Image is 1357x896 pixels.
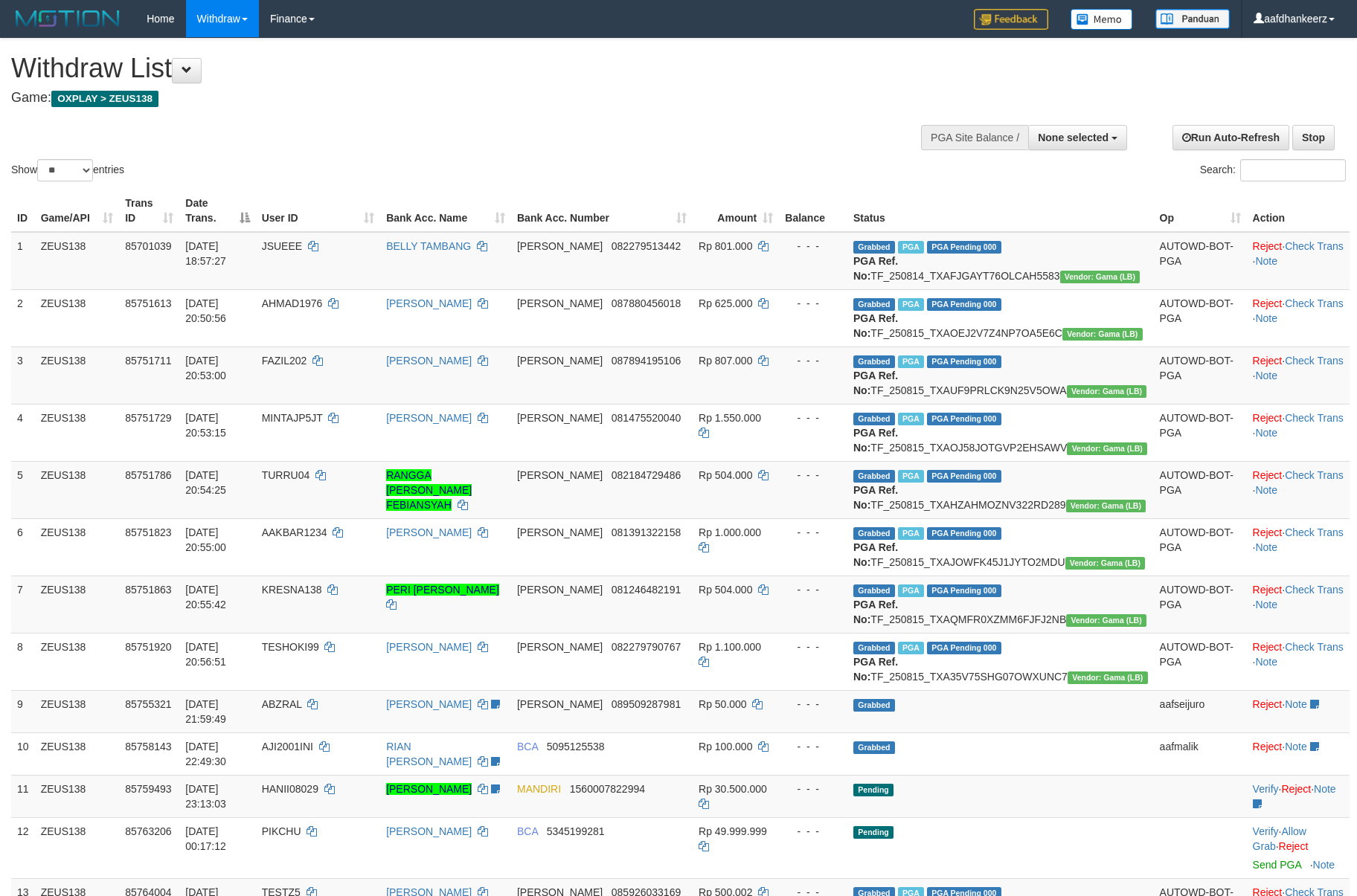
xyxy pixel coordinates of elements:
span: PGA Pending [927,241,1001,254]
span: Rp 1.550.000 [699,412,761,424]
span: OXPLAY > ZEUS138 [51,91,158,107]
td: 2 [11,289,35,347]
th: Action [1247,190,1350,232]
a: Reject [1253,526,1283,538]
td: 5 [11,461,35,518]
td: ZEUS138 [35,518,120,576]
a: Allow Grab [1253,825,1306,852]
a: Check Trans [1285,641,1344,653]
span: Vendor URL: https://dashboard.q2checkout.com/secure [1067,385,1147,398]
span: 85751920 [125,641,171,653]
div: - - - [785,468,841,483]
span: [PERSON_NAME] [517,698,603,710]
a: Check Trans [1285,469,1344,481]
a: Note [1255,427,1277,439]
td: 6 [11,518,35,576]
span: Marked by aafanarl [898,470,924,483]
td: TF_250815_TXAQMFR0XZMM6FJFJ2NB [847,576,1154,633]
td: ZEUS138 [35,289,120,347]
a: [PERSON_NAME] [386,297,472,309]
span: BCA [517,741,538,752]
b: PGA Ref. No: [853,312,898,339]
span: [DATE] 20:54:25 [185,469,226,496]
td: AUTOWD-BOT-PGA [1154,518,1247,576]
span: 85701039 [125,240,171,252]
td: 8 [11,633,35,690]
a: [PERSON_NAME] [386,641,472,653]
span: Rp 50.000 [699,698,747,710]
a: Check Trans [1285,412,1344,424]
span: Pending [853,826,894,839]
td: AUTOWD-BOT-PGA [1154,404,1247,461]
a: [PERSON_NAME] [386,355,472,367]
td: 4 [11,404,35,461]
b: PGA Ref. No: [853,427,898,454]
span: [DATE] 20:50:56 [185,297,226,324]
span: AAKBAR1234 [262,526,327,538]
a: BELLY TAMBANG [386,240,471,252]
b: PGA Ref. No: [853,484,898,511]
a: Check Trans [1285,355,1344,367]
img: panduan.png [1155,9,1230,29]
span: ABZRAL [262,698,302,710]
td: ZEUS138 [35,732,120,775]
td: · · [1247,289,1350,347]
td: AUTOWD-BOT-PGA [1154,347,1247,404]
a: Note [1255,255,1277,267]
span: 85751711 [125,355,171,367]
td: TF_250815_TXAHZAHMOZNV322RD289 [847,461,1154,518]
span: Rp 504.000 [699,584,752,596]
label: Search: [1200,159,1346,181]
td: 10 [11,732,35,775]
span: [DATE] 20:53:15 [185,412,226,439]
th: Bank Acc. Name: activate to sort column ascending [380,190,511,232]
span: 85758143 [125,741,171,752]
td: AUTOWD-BOT-PGA [1154,289,1247,347]
span: Grabbed [853,355,895,368]
span: None selected [1038,132,1109,144]
span: Rp 100.000 [699,741,752,752]
span: Copy 5345199281 to clipboard [547,825,605,837]
a: Note [1313,859,1335,871]
a: Reject [1253,297,1283,309]
span: TURRU04 [262,469,310,481]
div: - - - [785,781,841,796]
span: Grabbed [853,413,895,425]
td: TF_250815_TXAOEJ2V7Z4NP7OA5E6C [847,289,1154,347]
div: - - - [785,525,841,540]
td: ZEUS138 [35,690,120,732]
td: aafseijuro [1154,690,1247,732]
span: [PERSON_NAME] [517,526,603,538]
span: JSUEEE [262,240,302,252]
td: AUTOWD-BOT-PGA [1154,633,1247,690]
a: [PERSON_NAME] [386,698,472,710]
span: [DATE] 20:53:00 [185,355,226,381]
td: AUTOWD-BOT-PGA [1154,232,1247,290]
img: Button%20Memo.svg [1071,9,1133,30]
a: RANGGA [PERSON_NAME] FEBIANSYAH [386,469,472,511]
span: Vendor URL: https://dashboard.q2checkout.com/secure [1060,271,1141,283]
td: ZEUS138 [35,404,120,461]
span: Rp 30.500.000 [699,783,767,795]
span: Grabbed [853,741,895,754]
td: ZEUS138 [35,817,120,878]
td: ZEUS138 [35,347,120,404]
div: - - - [785,639,841,654]
span: PGA Pending [927,298,1001,311]
div: - - - [785,296,841,311]
td: · · [1247,232,1350,290]
span: [PERSON_NAME] [517,240,603,252]
span: Vendor URL: https://dashboard.q2checkout.com/secure [1066,614,1146,627]
span: PGA Pending [927,584,1001,597]
th: Op: activate to sort column ascending [1154,190,1247,232]
span: [DATE] 22:49:30 [185,741,226,767]
td: · · [1247,461,1350,518]
span: KRESNA138 [262,584,322,596]
h4: Game: [11,91,890,106]
span: PGA Pending [927,355,1001,368]
b: PGA Ref. No: [853,541,898,568]
a: Note [1285,698,1307,710]
td: AUTOWD-BOT-PGA [1154,576,1247,633]
a: [PERSON_NAME] [386,526,472,538]
span: PGA Pending [927,470,1001,483]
